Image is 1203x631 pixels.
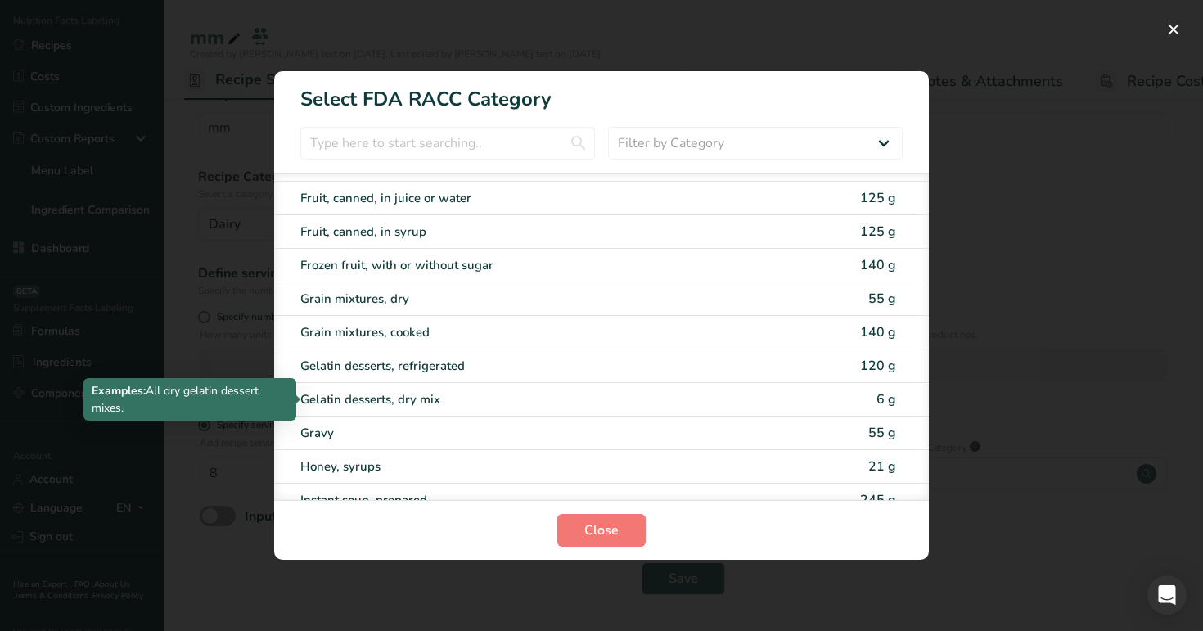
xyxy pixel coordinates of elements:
div: Grain mixtures, cooked [300,323,765,342]
span: 125 g [860,223,896,241]
span: Close [584,521,619,540]
div: Gravy [300,424,765,443]
div: Instant soup, prepared [300,491,765,510]
span: 55 g [868,290,896,308]
div: Fruit, canned, in juice or water [300,189,765,208]
div: Grain mixtures, dry [300,290,765,309]
b: Examples: [92,383,146,399]
span: 120 g [860,357,896,375]
button: Close [557,514,646,547]
span: 55 g [868,424,896,442]
div: Gelatin desserts, dry mix [300,390,765,409]
span: 245 g [860,491,896,509]
input: Type here to start searching.. [300,127,595,160]
span: 6 g [876,390,896,408]
h1: Select FDA RACC Category [274,71,929,114]
span: 21 g [868,457,896,476]
div: Open Intercom Messenger [1147,575,1187,615]
div: Honey, syrups [300,457,765,476]
div: Gelatin desserts, refrigerated [300,357,765,376]
div: Frozen fruit, with or without sugar [300,256,765,275]
span: 125 g [860,189,896,207]
p: All dry gelatin dessert mixes. [92,382,288,417]
span: 140 g [860,323,896,341]
span: 140 g [860,256,896,274]
div: Fruit, canned, in syrup [300,223,765,241]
